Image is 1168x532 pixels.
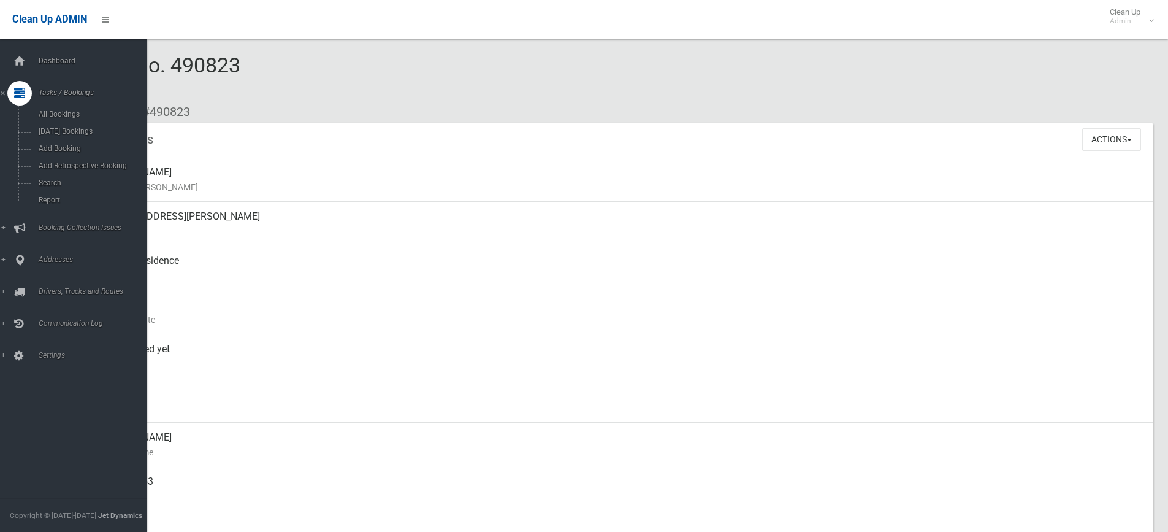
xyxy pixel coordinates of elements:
div: [PERSON_NAME] [98,423,1143,467]
span: Add Retrospective Booking [35,161,146,170]
small: Pickup Point [98,268,1143,283]
span: Search [35,179,146,187]
button: Actions [1082,128,1141,151]
div: Front of Residence [98,246,1143,290]
span: Add Booking [35,144,146,153]
span: Dashboard [35,56,156,65]
small: Contact Name [98,445,1143,460]
span: Addresses [35,255,156,264]
small: Zone [98,401,1143,415]
div: [DATE] [98,379,1143,423]
span: Clean Up ADMIN [12,13,87,25]
div: [PERSON_NAME] [98,158,1143,202]
span: Booking No. 490823 [54,53,240,101]
div: Not collected yet [98,334,1143,379]
small: Mobile [98,489,1143,504]
small: Name of [PERSON_NAME] [98,180,1143,195]
span: Copyright © [DATE]-[DATE] [10,511,96,520]
span: [DATE] Bookings [35,127,146,136]
span: Tasks / Bookings [35,88,156,97]
small: Collection Date [98,312,1143,327]
span: Communication Log [35,319,156,328]
span: Settings [35,351,156,360]
div: 0418253653 [98,467,1143,511]
span: Report [35,196,146,204]
small: Admin [1110,17,1140,26]
small: Collected At [98,357,1143,371]
div: [STREET_ADDRESS][PERSON_NAME] [98,202,1143,246]
small: Address [98,224,1143,239]
span: Drivers, Trucks and Routes [35,287,156,296]
span: All Bookings [35,110,146,118]
div: [DATE] [98,290,1143,334]
span: Booking Collection Issues [35,223,156,232]
strong: Jet Dynamics [98,511,142,520]
span: Clean Up [1104,7,1153,26]
li: #490823 [134,101,190,123]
